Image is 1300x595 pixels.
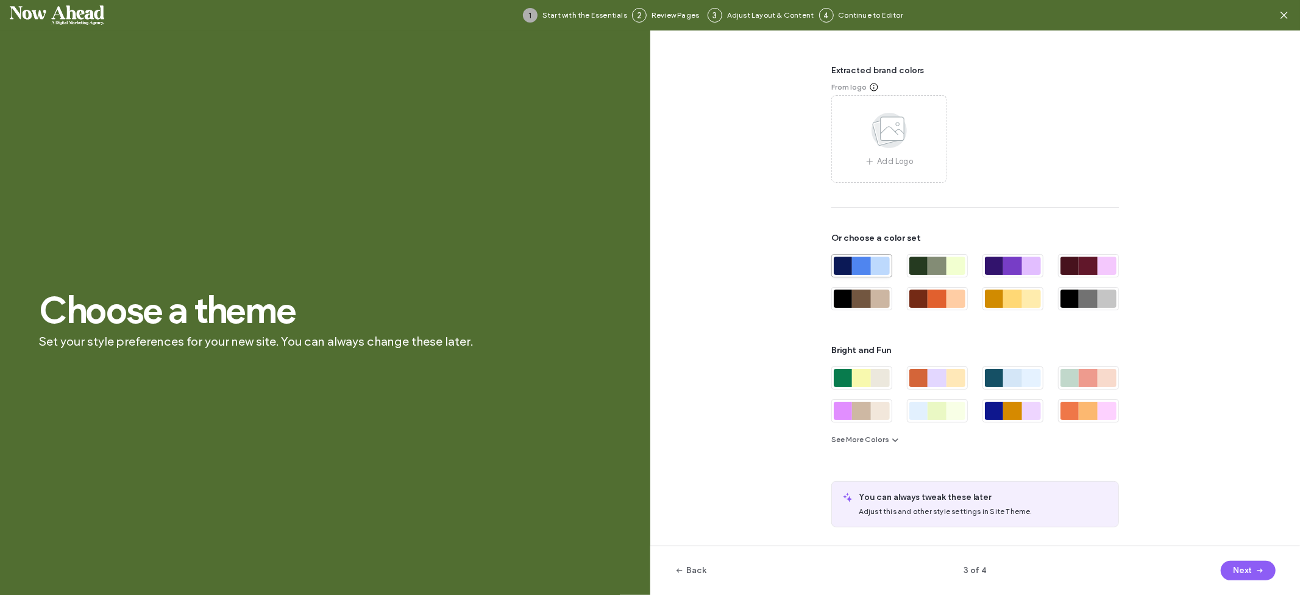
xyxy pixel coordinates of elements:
[652,10,703,21] span: Review Pages
[831,432,900,447] button: See More Colors
[831,232,1119,244] span: Or choose a color set
[39,333,611,349] span: Set your style preferences for your new site. You can always change these later.
[831,344,1119,357] span: Bright and Fun
[831,82,867,93] span: From logo
[542,10,627,21] span: Start with the Essentials
[1221,561,1276,580] button: Next
[819,8,834,23] div: 4
[831,65,1119,82] span: Extracted brand colors
[675,561,707,580] button: Back
[859,491,1109,504] span: You can always tweak these later
[39,292,611,329] span: Choose a theme
[523,8,538,23] div: 1
[632,8,647,23] div: 2
[885,565,1065,577] span: 3 of 4
[727,10,814,21] span: Adjust Layout & Content
[708,8,722,23] div: 3
[839,10,904,21] span: Continue to Editor
[877,155,913,168] span: Add Logo
[859,507,1032,516] span: Adjust this and other style settings in Site Theme.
